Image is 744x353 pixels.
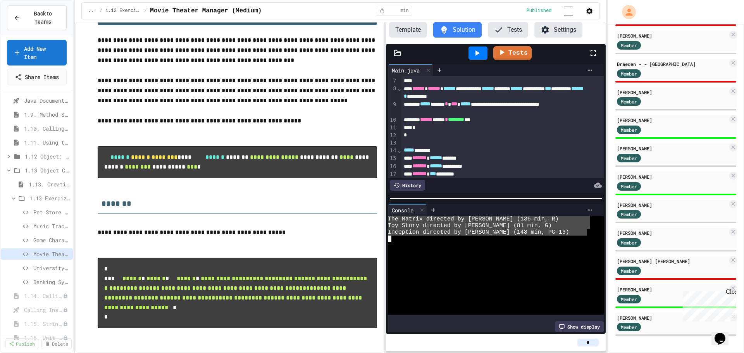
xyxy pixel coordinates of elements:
[388,66,424,74] div: Main.java
[388,229,569,236] span: Inception directed by [PERSON_NAME] (148 min, PG-13)
[33,208,70,216] span: Pet Store Register (Easy)
[388,206,417,214] div: Console
[527,8,552,14] span: Published
[388,132,398,139] div: 12
[527,6,583,15] div: Content is published and visible to students
[398,85,401,91] span: Fold line
[555,321,604,332] div: Show display
[617,201,728,208] div: [PERSON_NAME]
[24,124,70,133] span: 1.10. Calling Class Methods
[680,288,736,321] iframe: chat widget
[433,22,482,38] button: Solution
[621,42,637,49] span: Member
[621,155,637,162] span: Member
[617,117,728,124] div: [PERSON_NAME]
[33,236,70,244] span: Game Character Builder (Medium)
[388,139,398,147] div: 13
[388,101,398,116] div: 9
[621,126,637,133] span: Member
[388,64,433,76] div: Main.java
[388,147,398,155] div: 14
[63,293,68,299] div: Unpublished
[63,321,68,327] div: Unpublished
[41,338,72,349] a: Delete
[7,40,67,65] a: Add New Item
[617,173,728,180] div: [PERSON_NAME]
[3,3,53,49] div: Chat with us now!Close
[144,8,147,14] span: /
[621,70,637,77] span: Member
[389,22,427,38] button: Template
[25,166,70,174] span: 1.13 Object Creation and Storage
[617,258,728,265] div: [PERSON_NAME] [PERSON_NAME]
[63,335,68,341] div: Unpublished
[33,278,70,286] span: Banking System Builder (Hard)
[617,32,728,39] div: [PERSON_NAME]
[388,170,398,178] div: 17
[617,229,728,236] div: [PERSON_NAME]
[105,8,141,14] span: 1.13 Exercizes
[488,22,528,38] button: Tests
[7,69,67,85] a: Share Items
[614,3,638,21] div: My Account
[388,222,552,229] span: Toy Story directed by [PERSON_NAME] (81 min, G)
[621,239,637,246] span: Member
[5,338,38,349] a: Publish
[24,320,63,328] span: 1.15. Strings
[711,322,736,345] iframe: chat widget
[25,10,60,26] span: Back to Teams
[493,46,532,60] a: Tests
[621,98,637,105] span: Member
[388,77,398,85] div: 7
[33,264,70,272] span: University Registration System (Hard)
[388,163,398,170] div: 16
[150,6,262,15] span: Movie Theater Manager (Medium)
[617,60,728,67] div: Braeden -_- [GEOGRAPHIC_DATA]
[7,5,67,30] button: Back to Teams
[88,8,96,14] span: ...
[63,307,68,313] div: Unpublished
[621,267,637,274] span: Member
[388,204,427,216] div: Console
[617,286,728,293] div: [PERSON_NAME]
[534,22,582,38] button: Settings
[33,222,70,230] span: Music Track Creator (Easy)
[24,292,63,300] span: 1.14. Calling Instance Methods
[24,138,70,146] span: 1.11. Using the Math Class
[29,194,70,202] span: 1.13 Exercizes
[617,89,728,96] div: [PERSON_NAME]
[621,324,637,331] span: Member
[621,296,637,303] span: Member
[24,306,63,314] span: Calling Instance Methods - Topic 1.14
[100,8,102,14] span: /
[24,334,63,342] span: 1.16. Unit Summary 1a (1.1-1.6)
[398,147,401,153] span: Fold line
[24,110,70,119] span: 1.9. Method Signatures
[388,155,398,162] div: 15
[24,96,70,105] span: Java Documentation with Comments - Topic 1.8
[25,152,70,160] span: 1.12 Object: Instances of Classes
[29,180,70,188] span: 1.13. Creating and Initializing Objects: Constructors
[33,250,70,258] span: Movie Theater Manager (Medium)
[555,7,582,16] input: publish toggle
[388,216,559,222] span: The Matrix directed by [PERSON_NAME] (136 min, R)
[621,183,637,190] span: Member
[388,85,398,101] div: 8
[388,124,398,132] div: 11
[617,314,728,321] div: [PERSON_NAME]
[390,180,425,191] div: History
[621,211,637,218] span: Member
[617,145,728,152] div: [PERSON_NAME]
[400,8,409,14] span: min
[388,116,398,124] div: 10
